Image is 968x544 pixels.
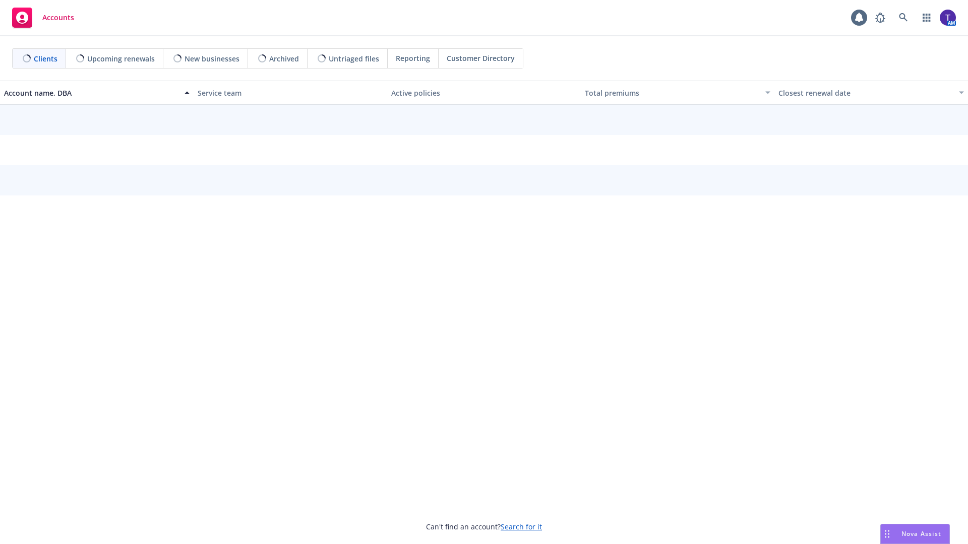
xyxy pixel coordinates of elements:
span: Archived [269,53,299,64]
span: Accounts [42,14,74,22]
div: Drag to move [881,524,893,543]
span: Can't find an account? [426,521,542,532]
a: Switch app [917,8,937,28]
div: Active policies [391,88,577,98]
a: Search [893,8,914,28]
a: Search for it [501,522,542,531]
button: Closest renewal date [774,81,968,105]
div: Service team [198,88,383,98]
div: Closest renewal date [778,88,953,98]
div: Account name, DBA [4,88,178,98]
a: Accounts [8,4,78,32]
button: Nova Assist [880,524,950,544]
button: Service team [194,81,387,105]
span: New businesses [185,53,239,64]
button: Active policies [387,81,581,105]
span: Nova Assist [901,529,941,538]
a: Report a Bug [870,8,890,28]
span: Customer Directory [447,53,515,63]
span: Untriaged files [329,53,379,64]
span: Reporting [396,53,430,63]
img: photo [940,10,956,26]
button: Total premiums [581,81,774,105]
span: Upcoming renewals [87,53,155,64]
span: Clients [34,53,57,64]
div: Total premiums [585,88,759,98]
